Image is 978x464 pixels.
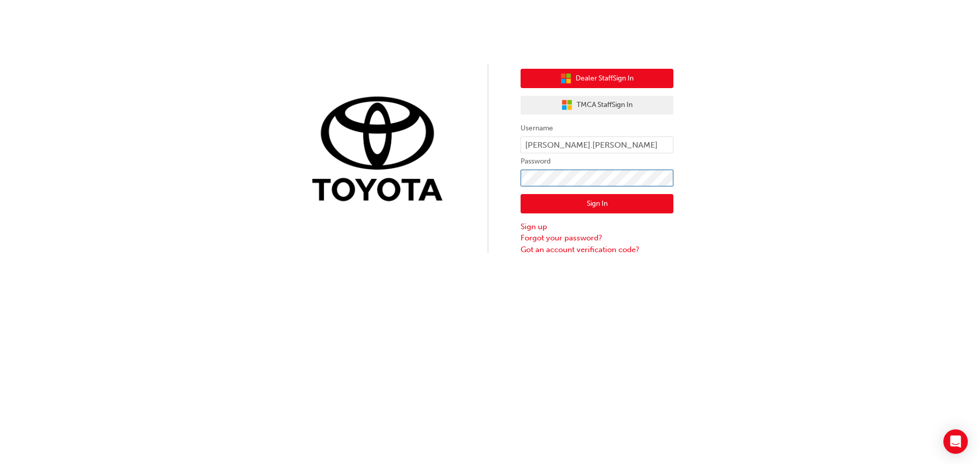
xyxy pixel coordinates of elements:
img: Trak [305,94,457,207]
button: Dealer StaffSign In [521,69,673,88]
div: Open Intercom Messenger [943,429,968,454]
button: TMCA StaffSign In [521,96,673,115]
label: Username [521,122,673,134]
input: Username [521,137,673,154]
a: Forgot your password? [521,232,673,244]
a: Sign up [521,221,673,233]
span: Dealer Staff Sign In [576,73,634,85]
button: Sign In [521,194,673,213]
a: Got an account verification code? [521,244,673,256]
label: Password [521,155,673,168]
span: TMCA Staff Sign In [577,99,633,111]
